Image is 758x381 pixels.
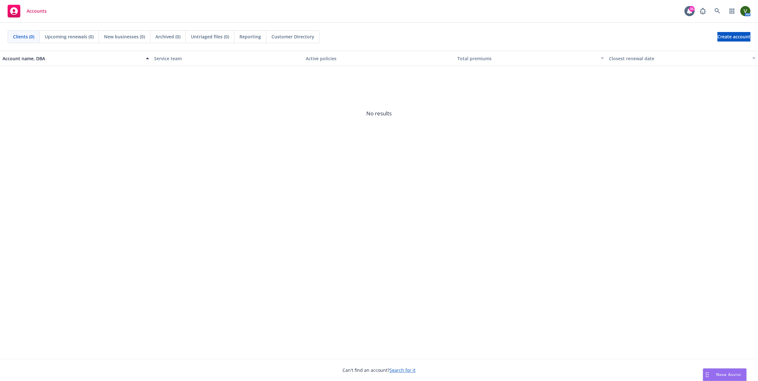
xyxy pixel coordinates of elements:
[45,33,94,40] span: Upcoming renewals (0)
[703,369,711,381] div: Drag to move
[716,372,741,377] span: Nova Assist
[27,9,47,14] span: Accounts
[711,5,724,17] a: Search
[191,33,229,40] span: Untriaged files (0)
[271,33,314,40] span: Customer Directory
[689,6,695,12] div: 35
[740,6,750,16] img: photo
[13,33,34,40] span: Clients (0)
[455,51,606,66] button: Total premiums
[152,51,303,66] button: Service team
[104,33,145,40] span: New businesses (0)
[5,2,49,20] a: Accounts
[609,55,748,62] div: Closest renewal date
[606,51,758,66] button: Closest renewal date
[726,5,738,17] a: Switch app
[306,55,452,62] div: Active policies
[3,55,142,62] div: Account name, DBA
[696,5,709,17] a: Report a Bug
[155,33,180,40] span: Archived (0)
[303,51,455,66] button: Active policies
[703,368,747,381] button: Nova Assist
[343,367,415,373] span: Can't find an account?
[239,33,261,40] span: Reporting
[154,55,301,62] div: Service team
[457,55,597,62] div: Total premiums
[717,32,750,42] a: Create account
[389,367,415,373] a: Search for it
[717,31,750,43] span: Create account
